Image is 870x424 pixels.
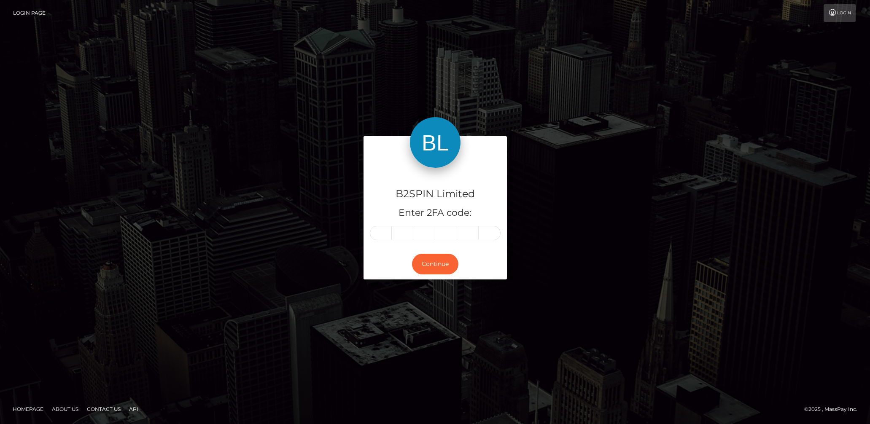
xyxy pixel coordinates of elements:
a: Contact Us [83,403,124,416]
img: B2SPIN Limited [410,117,461,168]
h4: B2SPIN Limited [370,187,501,201]
a: API [126,403,142,416]
div: © 2025 , MassPay Inc. [804,405,864,414]
button: Continue [412,254,458,274]
a: Login [824,4,856,22]
a: Homepage [9,403,47,416]
h5: Enter 2FA code: [370,207,501,220]
a: About Us [48,403,82,416]
a: Login Page [13,4,46,22]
